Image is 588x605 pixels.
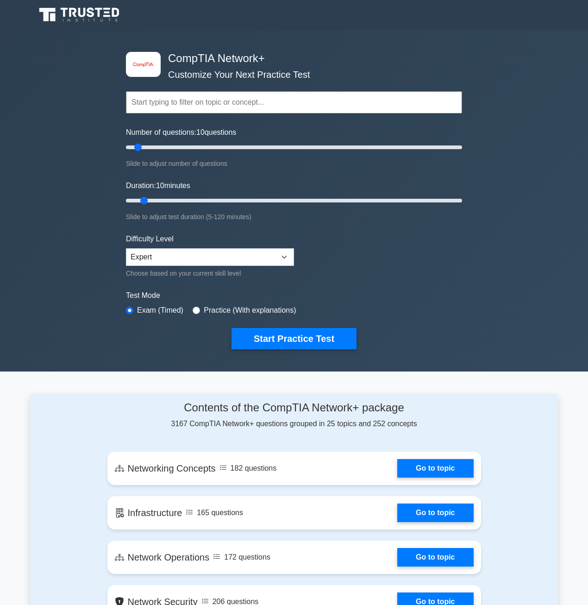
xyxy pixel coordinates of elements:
span: 10 [156,182,164,189]
span: 10 [196,128,205,136]
input: Start typing to filter on topic or concept... [126,91,462,113]
label: Number of questions: questions [126,127,236,138]
div: 3167 CompTIA Network+ questions grouped in 25 topics and 252 concepts [107,401,481,429]
div: Slide to adjust test duration (5-120 minutes) [126,211,462,222]
div: Choose based on your current skill level [126,268,294,279]
h4: CompTIA Network+ [164,52,417,65]
div: Slide to adjust number of questions [126,158,462,169]
label: Duration: minutes [126,180,190,191]
a: Go to topic [397,548,473,567]
a: Go to topic [397,459,473,478]
button: Start Practice Test [231,328,357,349]
label: Practice (With explanations) [204,305,296,316]
label: Test Mode [126,290,462,301]
h4: Contents of the CompTIA Network+ package [107,401,481,415]
label: Difficulty Level [126,233,174,245]
label: Exam (Timed) [137,305,183,316]
a: Go to topic [397,504,473,522]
